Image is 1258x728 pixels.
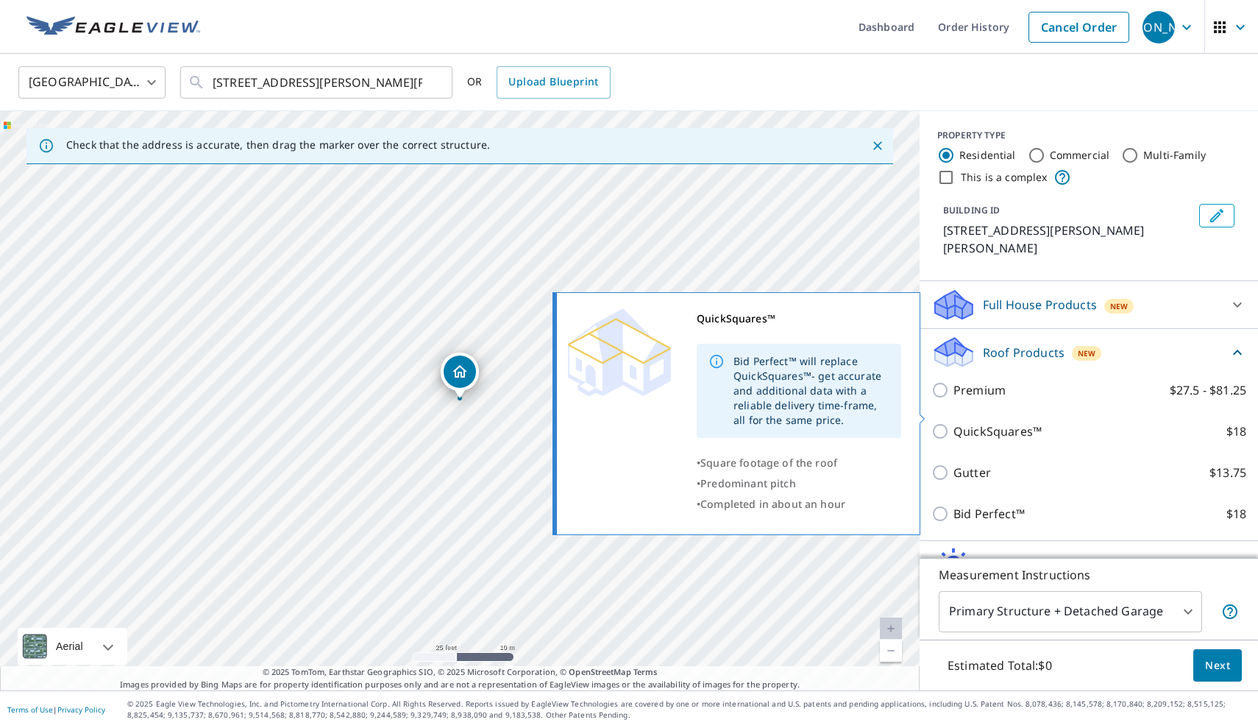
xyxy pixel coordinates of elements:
div: • [697,453,901,473]
p: $27.5 - $81.25 [1170,381,1246,399]
a: Current Level 20, Zoom Out [880,640,902,662]
p: [STREET_ADDRESS][PERSON_NAME][PERSON_NAME] [943,222,1193,257]
p: BUILDING ID [943,204,1000,216]
div: • [697,473,901,494]
a: Current Level 20, Zoom In Disabled [880,618,902,640]
div: Solar ProductsNew [931,547,1246,582]
div: • [697,494,901,515]
a: Terms of Use [7,704,53,715]
span: Predominant pitch [700,476,796,490]
a: OpenStreetMap [569,666,630,677]
div: OR [467,66,611,99]
p: $18 [1226,505,1246,523]
button: Close [868,136,887,155]
div: Dropped pin, building 1, Residential property, 4730 Roberta St Hastings, FL 32145 [441,353,479,398]
span: Upload Blueprint [508,73,598,91]
p: Roof Products [983,344,1065,361]
label: Multi-Family [1143,148,1206,163]
div: Bid Perfect™ will replace QuickSquares™- get accurate and additional data with a reliable deliver... [733,348,889,434]
div: [GEOGRAPHIC_DATA] [18,62,166,103]
label: Commercial [1050,148,1110,163]
p: Gutter [953,464,991,481]
div: Primary Structure + Detached Garage [939,591,1202,632]
div: Aerial [18,628,127,665]
a: Privacy Policy [57,704,105,715]
span: Completed in about an hour [700,497,845,511]
p: © 2025 Eagle View Technologies, Inc. and Pictometry International Corp. All Rights Reserved. Repo... [127,699,1251,721]
label: This is a complex [961,170,1048,185]
a: Upload Blueprint [497,66,610,99]
img: Premium [568,308,671,397]
div: Roof ProductsNew [931,335,1246,370]
span: © 2025 TomTom, Earthstar Geographics SIO, © 2025 Microsoft Corporation, © [263,666,658,679]
a: Cancel Order [1028,12,1129,43]
div: [PERSON_NAME] [1142,11,1175,43]
div: Full House ProductsNew [931,287,1246,322]
p: Full House Products [983,296,1097,314]
a: Terms [633,666,658,677]
p: Premium [953,381,1006,399]
p: QuickSquares™ [953,423,1042,440]
div: PROPERTY TYPE [937,129,1240,142]
span: Square footage of the roof [700,456,837,470]
button: Next [1193,649,1242,682]
span: New [1110,300,1128,312]
span: Next [1205,657,1230,675]
span: New [1078,347,1095,359]
input: Search by address or latitude-longitude [213,62,422,103]
p: Estimated Total: $0 [936,649,1064,682]
p: $18 [1226,423,1246,440]
div: Aerial [51,628,88,665]
label: Residential [959,148,1016,163]
p: Bid Perfect™ [953,505,1025,523]
img: EV Logo [26,16,200,38]
span: Your report will include the primary structure and a detached garage if one exists. [1221,603,1239,621]
p: $13.75 [1209,464,1246,481]
button: Edit building 1 [1199,204,1234,227]
p: Solar Products [983,556,1067,573]
div: QuickSquares™ [697,308,901,329]
p: Measurement Instructions [939,566,1239,584]
p: Check that the address is accurate, then drag the marker over the correct structure. [66,138,490,152]
p: | [7,705,105,714]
